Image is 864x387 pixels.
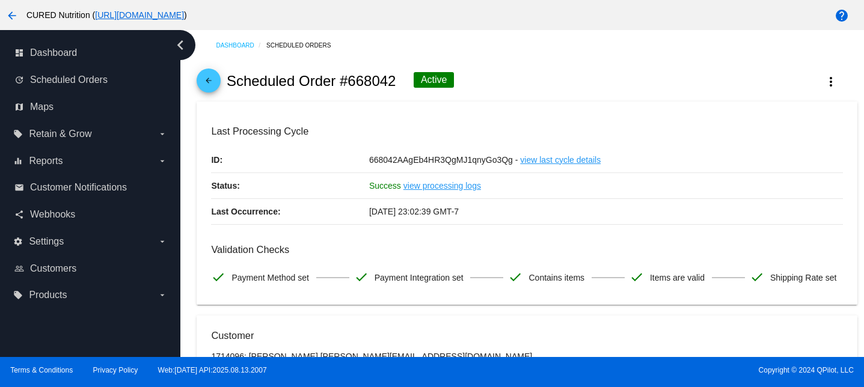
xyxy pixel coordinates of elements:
[93,366,138,374] a: Privacy Policy
[14,210,24,219] i: share
[14,178,167,197] a: email Customer Notifications
[30,209,75,220] span: Webhooks
[29,156,63,166] span: Reports
[29,236,64,247] span: Settings
[14,183,24,192] i: email
[13,156,23,166] i: equalizer
[14,259,167,278] a: people_outline Customers
[30,263,76,274] span: Customers
[354,270,369,284] mat-icon: check
[14,102,24,112] i: map
[231,265,308,290] span: Payment Method set
[10,366,73,374] a: Terms & Conditions
[211,147,369,172] p: ID:
[158,237,167,246] i: arrow_drop_down
[414,72,455,88] div: Active
[29,290,67,300] span: Products
[211,352,842,361] p: 1714096: [PERSON_NAME] [PERSON_NAME][EMAIL_ADDRESS][DOMAIN_NAME]
[824,75,838,89] mat-icon: more_vert
[650,265,705,290] span: Items are valid
[520,147,601,172] a: view last cycle details
[14,43,167,62] a: dashboard Dashboard
[13,129,23,139] i: local_offer
[211,199,369,224] p: Last Occurrence:
[30,47,77,58] span: Dashboard
[369,207,459,216] span: [DATE] 23:02:39 GMT-7
[171,35,190,55] i: chevron_left
[30,102,54,112] span: Maps
[375,265,464,290] span: Payment Integration set
[95,10,184,20] a: [URL][DOMAIN_NAME]
[14,70,167,90] a: update Scheduled Orders
[158,366,267,374] a: Web:[DATE] API:2025.08.13.2007
[529,265,584,290] span: Contains items
[369,181,401,190] span: Success
[216,36,266,55] a: Dashboard
[30,182,127,193] span: Customer Notifications
[13,290,23,300] i: local_offer
[14,75,24,85] i: update
[211,126,842,137] h3: Last Processing Cycle
[158,156,167,166] i: arrow_drop_down
[211,270,225,284] mat-icon: check
[30,75,108,85] span: Scheduled Orders
[14,264,24,273] i: people_outline
[13,237,23,246] i: settings
[227,73,396,90] h2: Scheduled Order #668042
[211,244,842,255] h3: Validation Checks
[14,97,167,117] a: map Maps
[266,36,342,55] a: Scheduled Orders
[14,48,24,58] i: dashboard
[158,290,167,300] i: arrow_drop_down
[443,366,854,374] span: Copyright © 2024 QPilot, LLC
[158,129,167,139] i: arrow_drop_down
[750,270,764,284] mat-icon: check
[26,10,187,20] span: CURED Nutrition ( )
[770,265,837,290] span: Shipping Rate set
[508,270,522,284] mat-icon: check
[211,330,842,341] h3: Customer
[835,8,849,23] mat-icon: help
[403,173,481,198] a: view processing logs
[211,173,369,198] p: Status:
[630,270,644,284] mat-icon: check
[5,8,19,23] mat-icon: arrow_back
[201,76,216,91] mat-icon: arrow_back
[369,155,518,165] span: 668042AAgEb4HR3QgMJ1qnyGo3Qg -
[29,129,91,139] span: Retain & Grow
[14,205,167,224] a: share Webhooks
